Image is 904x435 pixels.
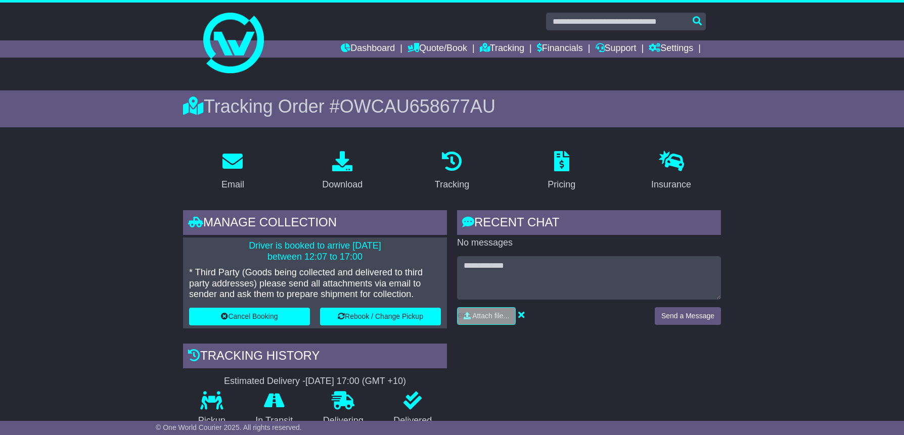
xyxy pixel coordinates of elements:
[189,308,310,325] button: Cancel Booking
[596,40,637,58] a: Support
[183,376,447,387] div: Estimated Delivery -
[340,96,495,117] span: OWCAU658677AU
[645,148,698,195] a: Insurance
[183,95,721,117] div: Tracking Order #
[341,40,395,58] a: Dashboard
[655,307,721,325] button: Send a Message
[649,40,693,58] a: Settings
[537,40,583,58] a: Financials
[379,415,447,426] p: Delivered
[651,178,691,191] div: Insurance
[308,415,379,426] p: Delivering
[156,423,302,431] span: © One World Courier 2025. All rights reserved.
[183,344,447,371] div: Tracking history
[457,237,721,249] p: No messages
[315,148,369,195] a: Download
[189,240,441,262] p: Driver is booked to arrive [DATE] between 12:07 to 17:00
[189,267,441,300] p: * Third Party (Goods being collected and delivered to third party addresses) please send all atta...
[221,178,244,191] div: Email
[480,40,524,58] a: Tracking
[435,178,469,191] div: Tracking
[457,210,721,237] div: RECENT CHAT
[541,148,582,195] a: Pricing
[548,178,575,191] div: Pricing
[215,148,251,195] a: Email
[428,148,476,195] a: Tracking
[322,178,363,191] div: Download
[183,415,241,426] p: Pickup
[305,376,406,387] div: [DATE] 17:00 (GMT +10)
[183,210,447,237] div: Manage collection
[320,308,441,325] button: Rebook / Change Pickup
[408,40,467,58] a: Quote/Book
[241,415,308,426] p: In Transit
